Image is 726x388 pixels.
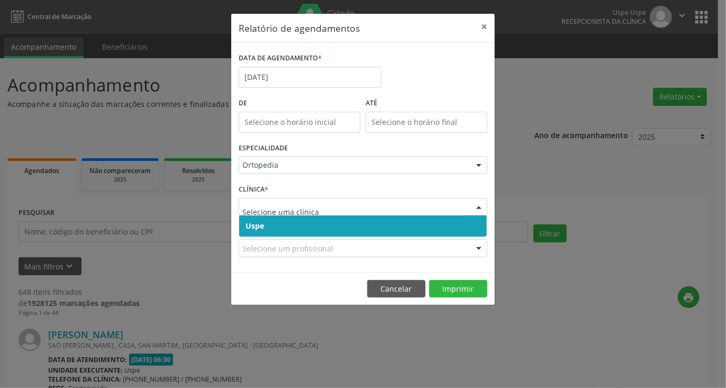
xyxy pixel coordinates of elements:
[366,112,487,133] input: Selecione o horário final
[239,95,360,112] label: De
[239,140,288,157] label: ESPECIALIDADE
[474,14,495,40] button: Close
[239,67,382,88] input: Selecione uma data ou intervalo
[246,221,264,231] span: Uspe
[367,280,425,298] button: Cancelar
[239,21,360,35] h5: Relatório de agendamentos
[366,95,487,112] label: ATÉ
[239,182,268,198] label: CLÍNICA
[242,243,333,254] span: Selecione um profissional
[242,160,466,170] span: Ortopedia
[242,202,466,223] input: Selecione uma clínica
[429,280,487,298] button: Imprimir
[239,112,360,133] input: Selecione o horário inicial
[239,50,322,67] label: DATA DE AGENDAMENTO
